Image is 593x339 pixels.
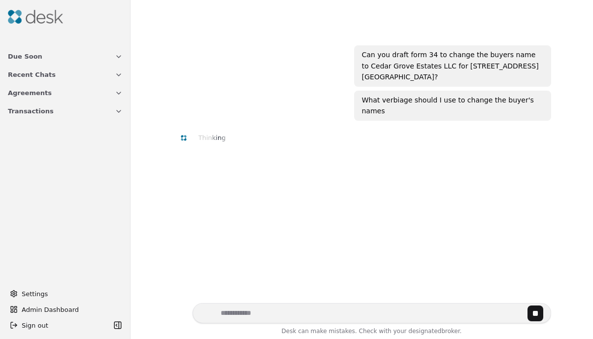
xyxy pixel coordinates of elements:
span: Sign out [22,320,48,331]
button: Agreements [2,84,129,102]
div: Desk can make mistakes. Check with your broker. [193,326,551,339]
span: Settings [22,289,48,299]
span: Due Soon [8,51,42,62]
div: What verbiage should I use to change the buyer's names [362,95,543,117]
img: Desk [8,10,63,24]
button: Sign out [6,317,111,333]
span: Recent Chats [8,69,56,80]
div: Can you draft form 34 to change the buyers name to Cedar Grove Estates LLC for [STREET_ADDRESS][G... [362,49,543,83]
span: Admin Dashboard [22,305,121,315]
button: Due Soon [2,47,129,66]
span: Transactions [8,106,54,116]
button: Admin Dashboard [6,302,125,317]
img: Desk [179,134,188,142]
span: Agreements [8,88,52,98]
button: Stop generating [527,305,543,321]
button: Settings [6,286,125,302]
textarea: Write your prompt here [193,303,551,323]
span: designated [408,328,441,335]
div: Thinking [198,133,226,143]
button: Transactions [2,102,129,120]
button: Recent Chats [2,66,129,84]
